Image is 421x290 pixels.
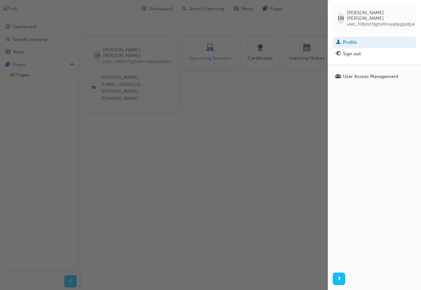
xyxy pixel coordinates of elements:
[336,74,341,79] span: usergroup-icon
[336,51,341,57] span: exit-icon
[333,48,416,60] button: Sign out
[338,15,344,22] span: DR
[347,10,415,21] span: [PERSON_NAME] [PERSON_NAME]
[333,37,416,48] a: Profile
[333,71,416,82] a: User Access Management
[337,275,341,283] span: next-icon
[343,50,361,57] div: Sign out
[336,40,341,45] span: man-icon
[347,21,415,27] span: user_318ybz7qgtsd0rusqbpgpjdljya
[343,73,398,80] div: User Access Management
